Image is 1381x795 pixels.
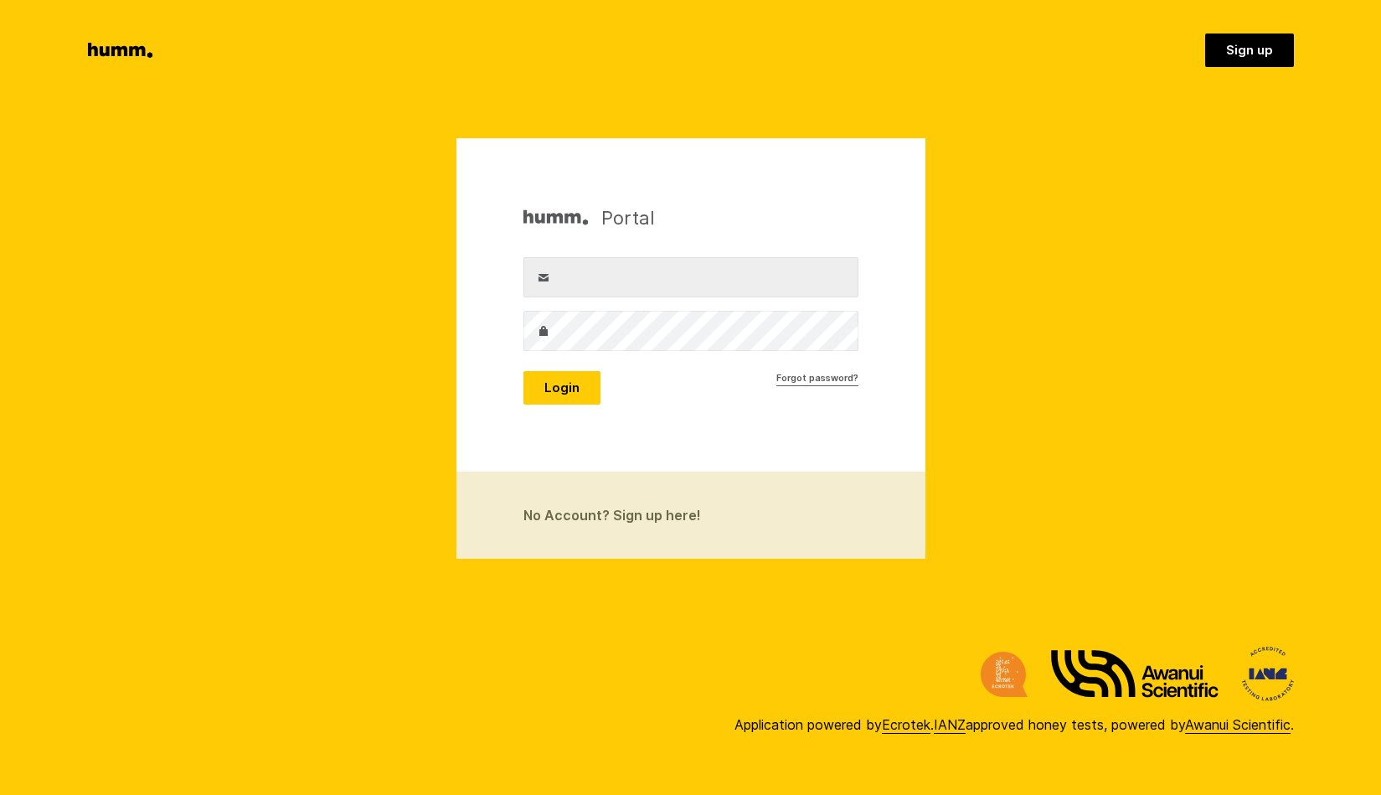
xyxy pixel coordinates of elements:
a: Awanui Scientific [1185,716,1291,734]
a: Forgot password? [776,371,858,386]
h1: Portal [523,205,655,230]
img: Ecrotek [981,652,1028,697]
div: Application powered by . approved honey tests, powered by . [734,715,1294,735]
img: Humm [523,205,588,230]
a: Ecrotek [882,716,930,734]
a: Sign up [1205,34,1294,67]
img: Awanui Scientific [1051,650,1219,698]
a: No Account? Sign up here! [456,472,925,559]
img: International Accreditation New Zealand [1242,647,1294,701]
a: IANZ [934,716,966,734]
button: Login [523,371,600,405]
